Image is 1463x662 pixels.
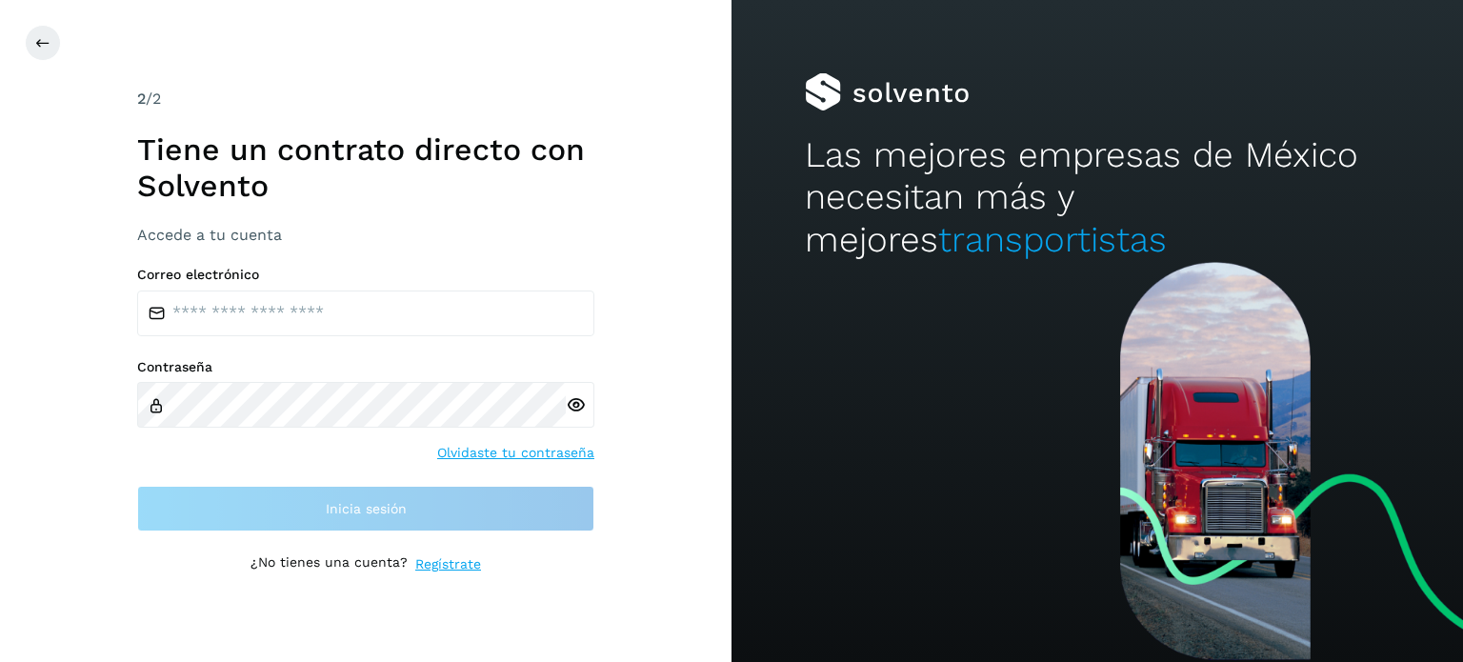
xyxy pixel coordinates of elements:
label: Correo electrónico [137,267,594,283]
h3: Accede a tu cuenta [137,226,594,244]
span: Inicia sesión [326,502,407,515]
button: Inicia sesión [137,486,594,532]
h1: Tiene un contrato directo con Solvento [137,131,594,205]
div: /2 [137,88,594,110]
a: Regístrate [415,554,481,574]
a: Olvidaste tu contraseña [437,443,594,463]
h2: Las mejores empresas de México necesitan más y mejores [805,134,1390,261]
span: 2 [137,90,146,108]
p: ¿No tienes una cuenta? [251,554,408,574]
span: transportistas [938,219,1167,260]
label: Contraseña [137,359,594,375]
